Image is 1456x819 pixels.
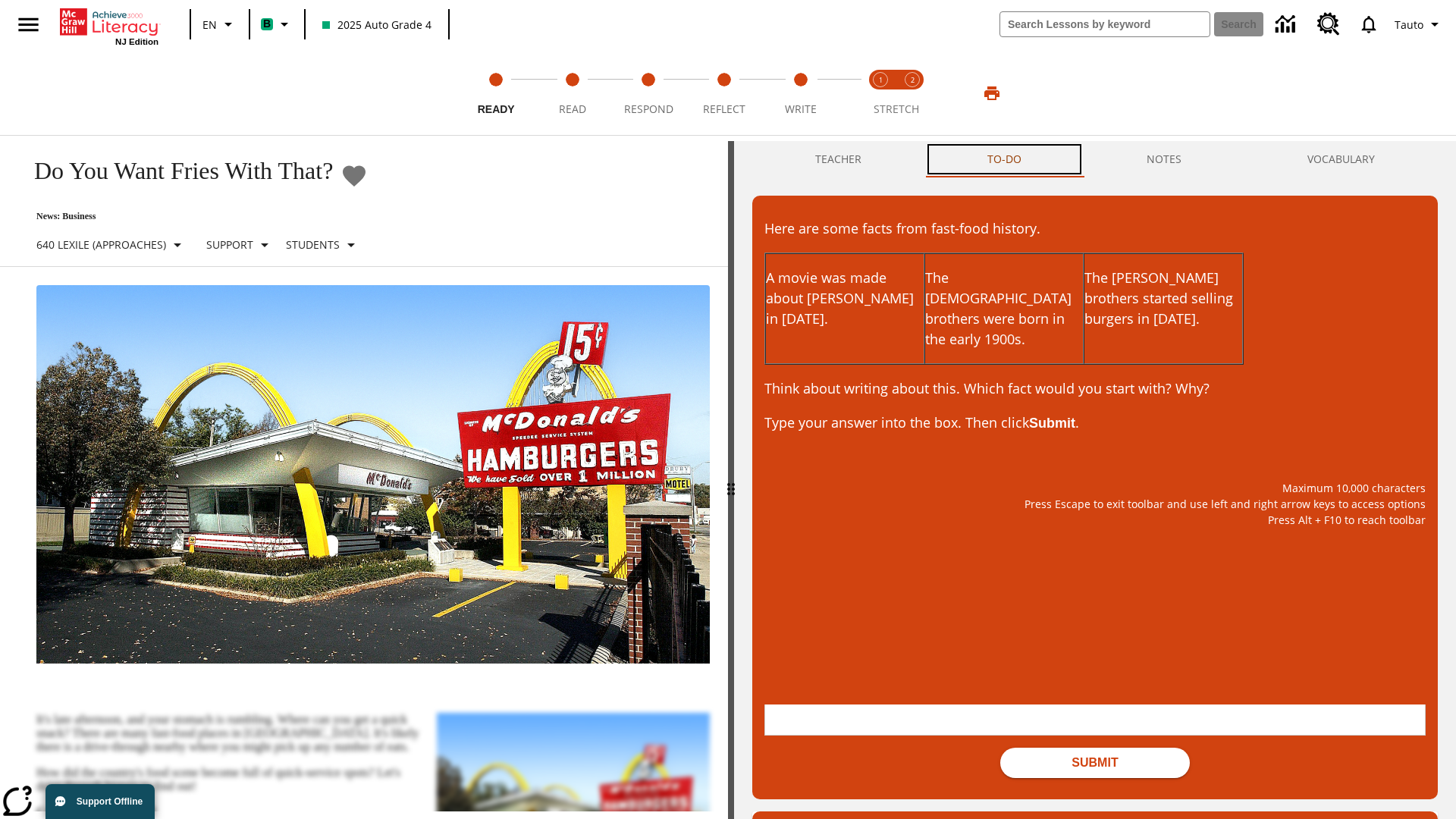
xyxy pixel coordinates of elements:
[1000,12,1210,36] input: search field
[925,268,1083,350] p: The [DEMOGRAPHIC_DATA] brothers were born in the early 1900s.
[559,102,586,116] span: Read
[286,237,340,253] p: Students
[263,14,271,33] span: B
[36,285,710,664] img: One of the first McDonald's stores, with the iconic red sign and golden arches.
[764,480,1426,496] p: Maximum 10,000 characters
[1084,268,1242,329] p: The [PERSON_NAME] brothers started selling burgers in [DATE].
[255,11,300,38] button: Boost Class color is mint green. Change class color
[604,52,692,135] button: Respond step 3 of 5
[728,141,734,819] div: Press Enter or Spacebar and then press right and left arrow keys to move the slider
[30,231,193,259] button: Select Lexile, 640 Lexile (Approaches)
[734,141,1456,819] div: activity
[1266,4,1308,45] a: Data Center
[757,52,845,135] button: Write step 5 of 5
[340,162,368,189] button: Add to Favorites - Do You Want Fries With That?
[764,218,1426,239] p: Here are some facts from fast-food history.
[879,75,883,85] text: 1
[45,784,155,819] button: Support Offline
[12,12,215,29] body: Maximum 10,000 characters Press Escape to exit toolbar and use left and right arrow keys to acces...
[890,52,934,135] button: Stretch Respond step 2 of 2
[452,52,540,135] button: Ready step 1 of 5
[202,17,217,33] span: EN
[36,237,166,253] p: 640 Lexile (Approaches)
[528,52,616,135] button: Read step 2 of 5
[322,17,431,33] span: 2025 Auto Grade 4
[911,75,915,85] text: 2
[196,11,244,38] button: Language: EN, Select a language
[764,413,1426,434] p: Type your answer into the box. Then click .
[624,102,673,116] span: Respond
[77,796,143,807] span: Support Offline
[785,102,817,116] span: Write
[115,37,158,46] span: NJ Edition
[1000,748,1190,778] button: Submit
[968,80,1016,107] button: Print
[703,102,745,116] span: Reflect
[6,2,51,47] button: Open side menu
[1029,416,1075,431] strong: Submit
[924,141,1084,177] button: TO-DO
[478,103,515,115] span: Ready
[18,211,368,222] p: News: Business
[752,141,924,177] button: Teacher
[206,237,253,253] p: Support
[200,231,280,259] button: Scaffolds, Support
[1244,141,1438,177] button: VOCABULARY
[1084,141,1245,177] button: NOTES
[764,496,1426,512] p: Press Escape to exit toolbar and use left and right arrow keys to access options
[1389,11,1450,38] button: Profile/Settings
[764,378,1426,399] p: Think about writing about this. Which fact would you start with? Why?
[874,102,919,116] span: STRETCH
[766,268,924,329] p: A movie was made about [PERSON_NAME] in [DATE].
[752,141,1438,177] div: Instructional Panel Tabs
[680,52,768,135] button: Reflect step 4 of 5
[60,5,158,46] div: Home
[1395,17,1423,33] span: Tauto
[280,231,366,259] button: Select Student
[18,157,333,185] h1: Do You Want Fries With That?
[1349,5,1389,44] a: Notifications
[858,52,902,135] button: Stretch Read step 1 of 2
[1308,4,1349,45] a: Resource Center, Will open in new tab
[764,512,1426,528] p: Press Alt + F10 to reach toolbar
